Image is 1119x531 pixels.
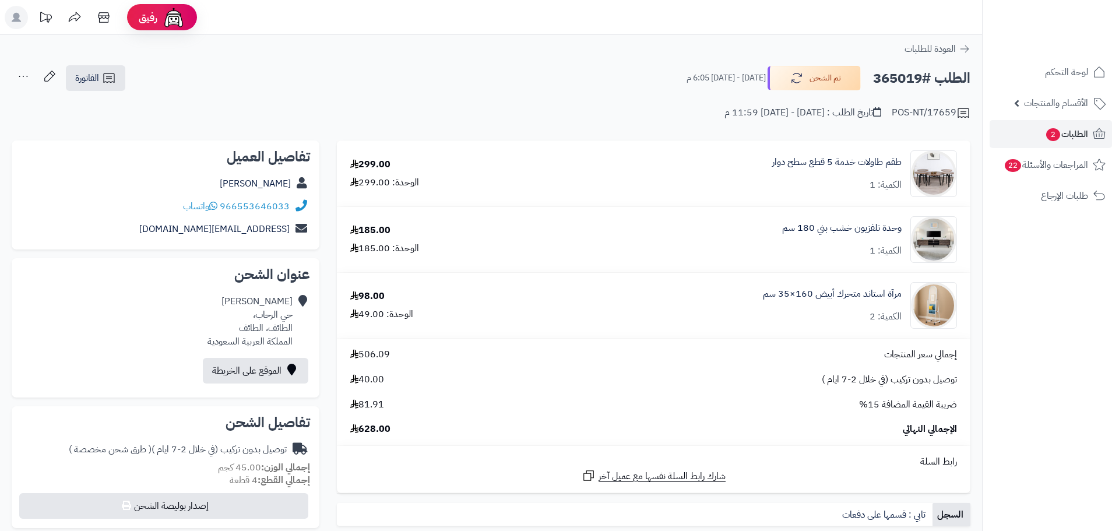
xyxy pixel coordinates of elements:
small: 4 قطعة [230,473,310,487]
img: ai-face.png [162,6,185,29]
div: الوحدة: 299.00 [350,176,419,189]
span: ( طرق شحن مخصصة ) [69,442,152,456]
a: وحدة تلفزيون خشب بني 180 سم [782,221,902,235]
a: [EMAIL_ADDRESS][DOMAIN_NAME] [139,222,290,236]
h2: تفاصيل العميل [21,150,310,164]
span: العودة للطلبات [905,42,956,56]
span: الطلبات [1045,126,1088,142]
div: 185.00 [350,224,390,237]
a: 966553646033 [220,199,290,213]
span: ضريبة القيمة المضافة 15% [859,398,957,412]
span: الفاتورة [75,71,99,85]
strong: إجمالي الوزن: [261,460,310,474]
h2: تفاصيل الشحن [21,416,310,430]
a: الفاتورة [66,65,125,91]
span: 506.09 [350,348,390,361]
a: الطلبات2 [990,120,1112,148]
span: شارك رابط السلة نفسها مع عميل آخر [599,470,726,483]
div: الكمية: 1 [870,178,902,192]
div: POS-NT/17659 [892,106,970,120]
a: الموقع على الخريطة [203,358,308,384]
h2: عنوان الشحن [21,268,310,282]
div: رابط السلة [342,455,966,469]
a: مرآة استاند متحرك أبيض 160×35 سم [763,287,902,301]
a: طقم طاولات خدمة 5 قطع سطح دوار [772,156,902,169]
div: [PERSON_NAME] حي الرحاب، الطائف، الطائف المملكة العربية السعودية [207,295,293,348]
span: رفيق [139,10,157,24]
div: الوحدة: 49.00 [350,308,413,321]
div: توصيل بدون تركيب (في خلال 2-7 ايام ) [69,443,287,456]
a: العودة للطلبات [905,42,970,56]
span: 628.00 [350,423,390,436]
a: السجل [932,503,970,526]
span: 81.91 [350,398,384,412]
div: 299.00 [350,158,390,171]
small: 45.00 كجم [218,460,310,474]
a: المراجعات والأسئلة22 [990,151,1112,179]
a: طلبات الإرجاع [990,182,1112,210]
div: 98.00 [350,290,385,303]
div: الوحدة: 185.00 [350,242,419,255]
span: توصيل بدون تركيب (في خلال 2-7 ايام ) [822,373,957,386]
a: شارك رابط السلة نفسها مع عميل آخر [582,469,726,483]
img: 1750493842-220601011470-90x90.jpg [911,216,956,263]
img: 1753188266-1-90x90.jpg [911,282,956,329]
a: تابي : قسمها على دفعات [838,503,932,526]
strong: إجمالي القطع: [258,473,310,487]
span: طلبات الإرجاع [1041,188,1088,204]
span: 2 [1046,128,1060,141]
h2: الطلب #365019 [873,66,970,90]
div: تاريخ الطلب : [DATE] - [DATE] 11:59 م [724,106,881,119]
a: لوحة التحكم [990,58,1112,86]
a: تحديثات المنصة [31,6,60,32]
a: [PERSON_NAME] [220,177,291,191]
small: [DATE] - [DATE] 6:05 م [687,72,766,84]
span: 40.00 [350,373,384,386]
span: لوحة التحكم [1045,64,1088,80]
span: إجمالي سعر المنتجات [884,348,957,361]
span: الأقسام والمنتجات [1024,95,1088,111]
span: 22 [1005,159,1021,172]
img: 1741873033-1-90x90.jpg [911,150,956,197]
span: الإجمالي النهائي [903,423,957,436]
div: الكمية: 2 [870,310,902,323]
div: الكمية: 1 [870,244,902,258]
button: تم الشحن [768,66,861,90]
button: إصدار بوليصة الشحن [19,493,308,519]
a: واتساب [183,199,217,213]
span: المراجعات والأسئلة [1004,157,1088,173]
